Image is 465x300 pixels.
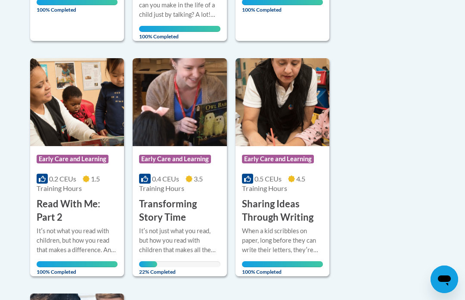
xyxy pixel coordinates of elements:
span: Early Care and Learning [139,155,211,163]
span: 100% Completed [242,261,323,275]
span: 0.4 CEUs [152,175,179,183]
div: Your progress [37,261,118,267]
span: 0.5 CEUs [254,175,282,183]
div: When a kid scribbles on paper, long before they can write their letters, theyʹre starting to unde... [242,226,323,255]
div: Itʹs not just what you read, but how you read with children that makes all the difference. Transf... [139,226,220,255]
div: Your progress [139,26,220,32]
a: Course LogoEarly Care and Learning0.5 CEUs4.5 Training Hours Sharing Ideas Through WritingWhen a ... [236,58,329,276]
a: Course LogoEarly Care and Learning0.4 CEUs3.5 Training Hours Transforming Story TimeItʹs not just... [133,58,226,276]
span: 1.5 Training Hours [37,175,100,192]
span: 0.2 CEUs [49,175,76,183]
span: 22% Completed [139,261,157,275]
span: 4.5 Training Hours [242,175,305,192]
span: Early Care and Learning [37,155,108,163]
span: 3.5 Training Hours [139,175,202,192]
span: 100% Completed [139,26,220,40]
img: Course Logo [30,58,124,146]
span: Early Care and Learning [242,155,314,163]
div: Itʹs not what you read with children, but how you read that makes a difference. And you have the ... [37,226,118,255]
iframe: Button to launch messaging window [431,266,458,293]
img: Course Logo [133,58,226,146]
a: Course LogoEarly Care and Learning0.2 CEUs1.5 Training Hours Read With Me: Part 2Itʹs not what yo... [30,58,124,276]
div: Your progress [139,261,157,267]
h3: Sharing Ideas Through Writing [242,197,323,224]
img: Course Logo [236,58,329,146]
span: 100% Completed [37,261,118,275]
h3: Read With Me: Part 2 [37,197,118,224]
div: Your progress [242,261,323,267]
h3: Transforming Story Time [139,197,220,224]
